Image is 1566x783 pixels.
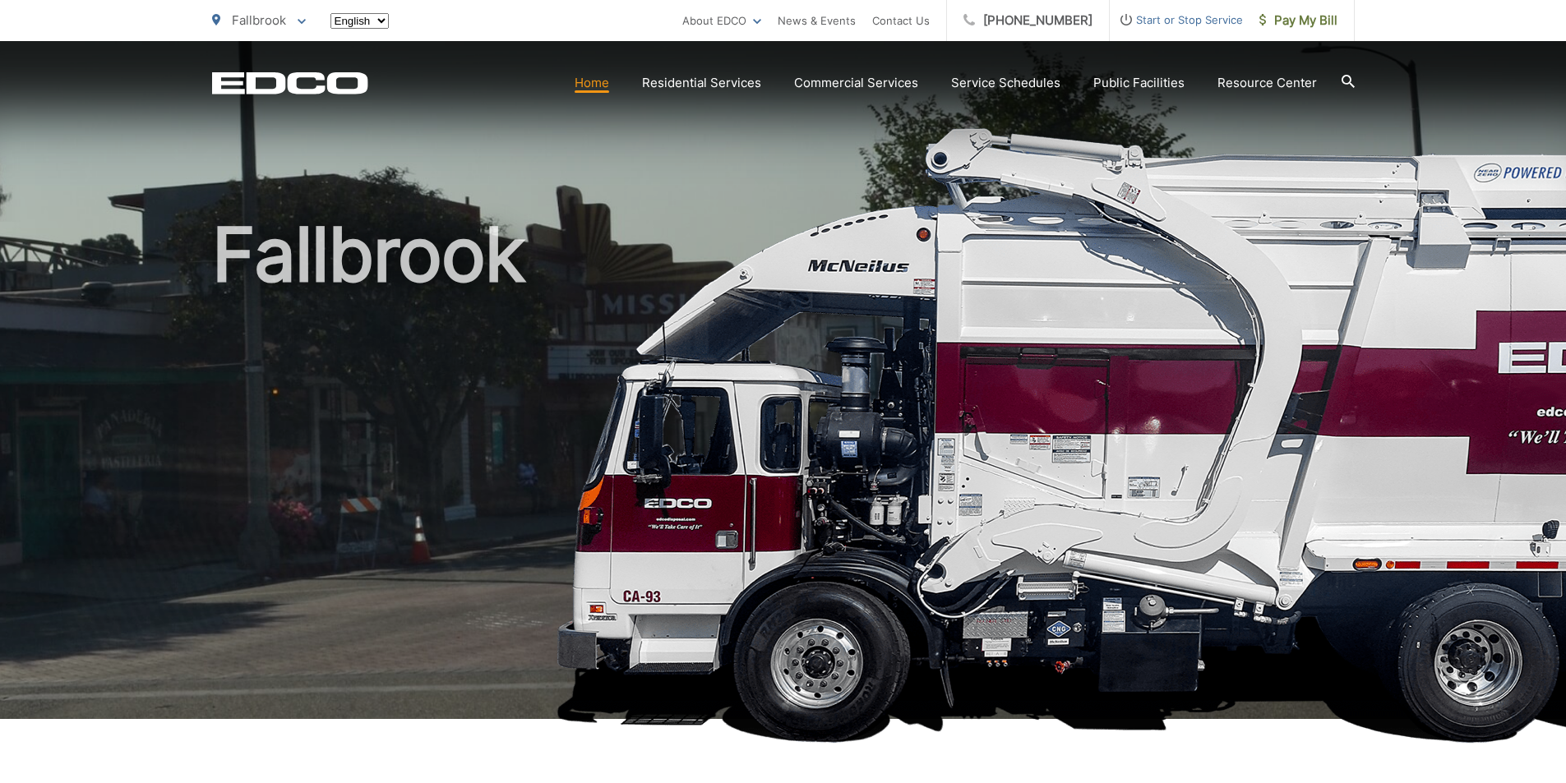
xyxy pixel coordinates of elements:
a: Public Facilities [1093,73,1185,93]
a: News & Events [778,11,856,30]
a: Residential Services [642,73,761,93]
a: EDCD logo. Return to the homepage. [212,71,368,94]
a: Resource Center [1217,73,1317,93]
h1: Fallbrook [212,214,1355,734]
a: Home [575,73,609,93]
span: Pay My Bill [1259,11,1337,30]
select: Select a language [330,13,389,29]
a: Contact Us [872,11,930,30]
a: Service Schedules [951,73,1060,93]
a: About EDCO [682,11,761,30]
a: Commercial Services [794,73,918,93]
span: Fallbrook [232,12,286,28]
